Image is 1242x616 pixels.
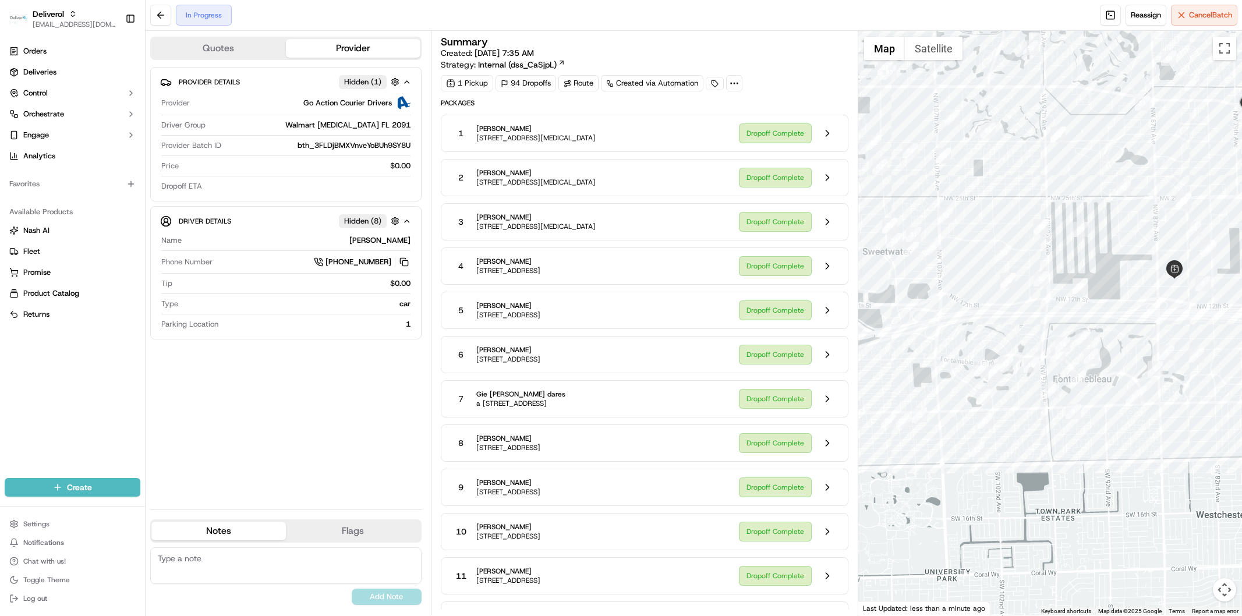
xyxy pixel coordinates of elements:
span: [STREET_ADDRESS] [476,532,540,541]
span: Orders [23,46,47,56]
span: Notifications [23,538,64,547]
span: Provider [161,98,190,108]
a: Analytics [5,147,140,165]
img: Google [861,600,900,615]
div: 43 [1050,126,1066,141]
a: Product Catalog [9,288,136,299]
div: 1 [223,319,411,330]
span: 3 [458,216,463,228]
button: Flags [286,522,420,540]
span: Type [161,299,178,309]
span: Parking Location [161,319,218,330]
div: 32 [938,208,953,223]
a: Promise [9,267,136,278]
span: 6 [458,349,463,360]
span: [PERSON_NAME] [476,345,540,355]
div: $0.00 [177,278,411,289]
div: 24 [881,413,896,428]
div: 45 [1221,33,1236,48]
a: Open this area in Google Maps (opens a new window) [861,600,900,615]
span: 10 [456,526,466,537]
span: Phone Number [161,257,213,267]
div: [PERSON_NAME] [186,235,411,246]
span: [PERSON_NAME] [476,168,596,178]
div: 30 [882,218,897,233]
button: Map camera controls [1213,578,1236,601]
span: Driver Group [161,120,206,130]
div: 86 [936,148,951,163]
a: Terms (opens in new tab) [1169,608,1185,614]
div: Available Products [5,203,140,221]
span: Packages [441,98,848,108]
div: 84 [903,143,918,158]
div: 31 [906,227,921,242]
span: [STREET_ADDRESS] [476,576,540,585]
div: 13 [1075,330,1091,345]
span: Returns [23,309,49,320]
button: Show street map [864,37,905,60]
div: 9 [1066,404,1081,419]
span: Deliveries [23,67,56,77]
div: 5 [1159,345,1174,360]
button: Log out [5,590,140,607]
div: 36 [1034,271,1049,286]
div: 8 [1126,390,1141,405]
div: 11 [1070,371,1085,387]
div: 1 Pickup [441,75,493,91]
button: Control [5,84,140,102]
img: ActionCourier.png [397,96,411,110]
div: 19 [974,362,989,377]
span: Provider Batch ID [161,140,221,151]
span: Cancel Batch [1189,10,1232,20]
span: 9 [458,482,463,493]
div: car [183,299,411,309]
span: Nash AI [23,225,49,236]
div: 88 [981,123,996,138]
a: Created via Automation [601,75,703,91]
button: Keyboard shortcuts [1041,607,1091,615]
span: [STREET_ADDRESS] [476,487,540,497]
button: Deliverol [33,8,64,20]
span: 11 [456,570,466,582]
button: Promise [5,263,140,282]
button: Show satellite imagery [905,37,963,60]
button: DeliverolDeliverol[EMAIL_ADDRESS][DOMAIN_NAME] [5,5,121,33]
button: Hidden (8) [339,214,402,228]
div: Last Updated: less than a minute ago [858,601,990,615]
span: Provider Details [179,77,240,87]
button: Orchestrate [5,105,140,123]
div: 94 [1186,221,1201,236]
div: 90 [1116,180,1131,196]
span: Engage [23,130,49,140]
span: Price [161,161,179,171]
div: 4 [1189,348,1204,363]
button: Hidden (1) [339,75,402,89]
div: 35 [1000,273,1015,288]
div: 7 [1131,386,1147,401]
div: 20 [976,389,991,404]
span: [STREET_ADDRESS] [476,266,540,275]
div: 83 [872,159,887,174]
button: Notes [151,522,286,540]
div: 40 [1034,219,1049,234]
a: [PHONE_NUMBER] [314,256,411,268]
button: Notifications [5,534,140,551]
div: 2 [1201,242,1216,257]
span: [PERSON_NAME] [476,434,540,443]
button: Driver DetailsHidden (8) [160,211,412,231]
button: Provider DetailsHidden (1) [160,72,412,91]
span: [PERSON_NAME] [476,522,540,532]
button: Chat with us! [5,553,140,569]
button: Toggle Theme [5,572,140,588]
span: Analytics [23,151,55,161]
div: 1 [1200,240,1215,255]
span: $0.00 [390,161,411,171]
span: 5 [458,305,463,316]
div: 10 [1044,383,1059,398]
span: bth_3FLDjBMXVnveYoBUh9SY8U [298,140,411,151]
div: 47 [1153,23,1168,38]
span: Control [23,88,48,98]
span: [PERSON_NAME] [476,567,540,576]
